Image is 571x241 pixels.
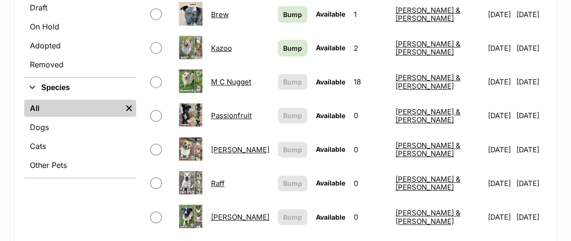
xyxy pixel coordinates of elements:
[350,167,391,200] td: 0
[484,133,516,166] td: [DATE]
[24,37,136,54] a: Adopted
[283,43,302,53] span: Bump
[484,99,516,132] td: [DATE]
[516,133,546,166] td: [DATE]
[278,6,307,23] a: Bump
[350,201,391,233] td: 0
[283,212,302,222] span: Bump
[278,108,307,123] button: Bump
[350,133,391,166] td: 0
[316,179,345,187] span: Available
[396,141,460,158] a: [PERSON_NAME] & [PERSON_NAME]
[211,111,252,120] a: Passionfruit
[278,142,307,158] button: Bump
[283,178,302,188] span: Bump
[316,10,345,18] span: Available
[396,39,460,56] a: [PERSON_NAME] & [PERSON_NAME]
[516,201,546,233] td: [DATE]
[316,213,345,221] span: Available
[283,9,302,19] span: Bump
[211,44,232,53] a: Kazoo
[211,145,269,154] a: [PERSON_NAME]
[211,179,225,188] a: Raff
[24,138,136,155] a: Cats
[278,209,307,225] button: Bump
[278,40,307,56] a: Bump
[211,213,269,222] a: [PERSON_NAME]
[516,99,546,132] td: [DATE]
[283,111,302,120] span: Bump
[396,6,460,23] a: [PERSON_NAME] & [PERSON_NAME]
[350,32,391,65] td: 2
[484,201,516,233] td: [DATE]
[278,176,307,191] button: Bump
[24,18,136,35] a: On Hold
[283,145,302,155] span: Bump
[396,73,460,90] a: [PERSON_NAME] & [PERSON_NAME]
[24,157,136,174] a: Other Pets
[24,100,122,117] a: All
[122,100,136,117] a: Remove filter
[24,56,136,73] a: Removed
[350,99,391,132] td: 0
[316,44,345,52] span: Available
[516,65,546,98] td: [DATE]
[24,98,136,177] div: Species
[516,32,546,65] td: [DATE]
[350,65,391,98] td: 18
[211,10,229,19] a: Brew
[283,77,302,87] span: Bump
[396,208,460,225] a: [PERSON_NAME] & [PERSON_NAME]
[278,74,307,90] button: Bump
[24,119,136,136] a: Dogs
[484,167,516,200] td: [DATE]
[516,167,546,200] td: [DATE]
[211,77,251,86] a: M C Nugget
[484,65,516,98] td: [DATE]
[316,145,345,153] span: Available
[316,111,345,120] span: Available
[316,78,345,86] span: Available
[484,32,516,65] td: [DATE]
[396,107,460,124] a: [PERSON_NAME] & [PERSON_NAME]
[396,175,460,192] a: [PERSON_NAME] & [PERSON_NAME]
[24,82,136,94] button: Species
